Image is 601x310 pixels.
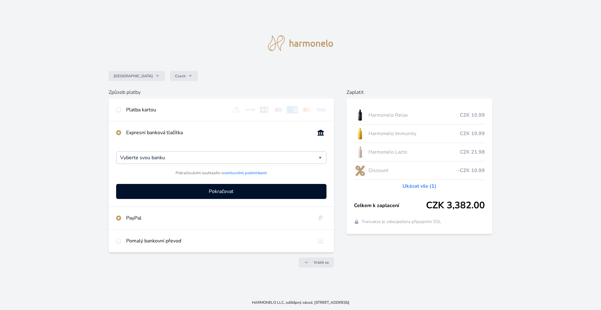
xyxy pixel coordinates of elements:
span: Harmonelo Immunity [368,130,460,137]
div: Expresní banková tlačítka [126,129,310,136]
img: discover.svg [244,106,256,114]
div: PayPal [126,214,310,222]
img: logo.svg [268,35,333,51]
button: [GEOGRAPHIC_DATA] [109,71,165,81]
span: Pokračovat [209,188,234,195]
a: Ukázat vše (1) [403,182,436,190]
span: Harmonelo Lacto [368,148,460,156]
div: Pomalý bankovní převod [126,237,310,245]
span: CZK 10.99 [460,111,485,119]
img: paypal.svg [315,214,326,222]
h6: Způsob platby [109,89,334,96]
span: CZK 21.98 [460,148,485,156]
span: Harmonelo Relax [368,111,460,119]
span: Czech [175,74,186,79]
span: Pokračováním souhlasíte se [176,170,267,176]
img: visa.svg [315,106,326,114]
img: diners.svg [230,106,242,114]
h6: Zaplatit [347,89,493,96]
img: bankTransfer_IBAN.svg [315,237,326,245]
a: smluvními podmínkami [225,170,267,176]
img: mc.svg [301,106,312,114]
span: Vrátit se [314,260,329,265]
div: Vyberte svou banku [116,151,326,164]
img: jcb.svg [259,106,270,114]
div: Platba kartou [126,106,226,114]
img: discount-lo.png [354,163,366,178]
img: IMMUNITY_se_stinem_x-lo.jpg [354,126,366,141]
span: Celkem k zaplacení [354,202,426,209]
img: maestro.svg [273,106,284,114]
span: -CZK 10.99 [458,167,485,174]
button: Pokračovat [116,184,326,199]
img: CLEAN_RELAX_se_stinem_x-lo.jpg [354,107,366,123]
img: CLEAN_LACTO_se_stinem_x-hi-lo.jpg [354,144,366,160]
button: Czech [170,71,198,81]
span: Transakce je zabezpečena připojením SSL [362,219,441,225]
span: CZK 3,382.00 [426,200,485,211]
img: amex.svg [287,106,298,114]
span: Discount [368,167,458,174]
span: [GEOGRAPHIC_DATA] [114,74,153,79]
img: onlineBanking_CZ.svg [315,129,326,136]
a: Vrátit se [299,257,334,267]
input: Hledat... [120,154,319,161]
span: CZK 10.99 [460,130,485,137]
